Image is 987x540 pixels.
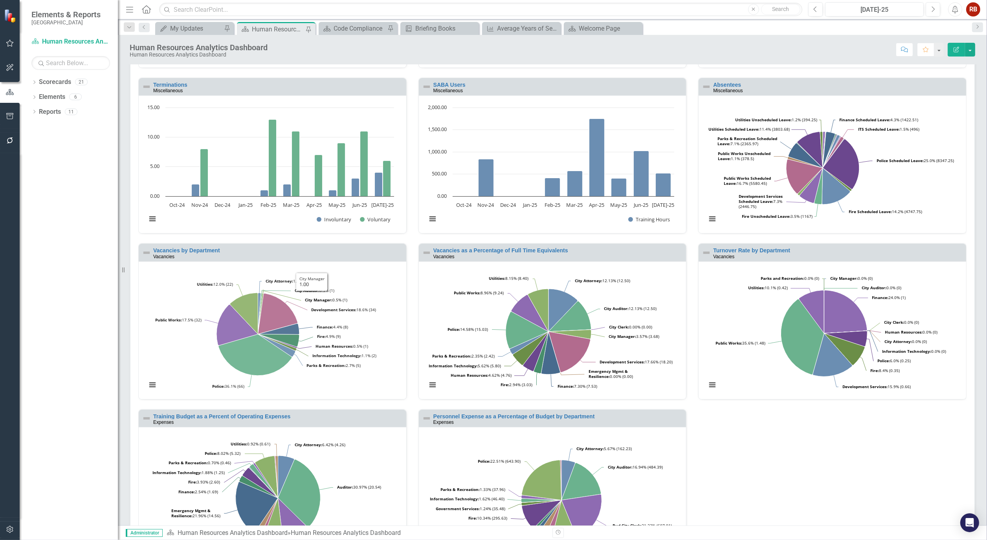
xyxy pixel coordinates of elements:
[872,295,888,300] tspan: Finance:
[824,331,868,347] path: Police, 0.25.
[312,353,376,358] text: 1.1% (2)
[215,201,231,208] text: Dec-24
[153,420,174,425] small: Expenses
[609,324,652,330] text: 0.00% (0.00)
[142,82,151,91] img: Not Defined
[609,324,629,330] tspan: City Clerk:
[706,379,717,390] button: View chart menu, Chart
[566,24,640,33] a: Welcome Page
[138,243,407,399] div: Double-Click to Edit
[510,332,549,354] path: Parks & Recreation, 2.42.
[360,131,368,197] path: Jun-25, 11. Voluntary.
[724,175,771,186] tspan: Public Works Scheduled Leave:
[126,529,163,537] span: Administrator
[31,37,110,46] a: Human Resources Analytics Dashboard
[604,306,629,311] tspan: City Auditor:
[428,148,447,155] text: 1,000.00
[724,175,771,186] text: 16.7% (5580.45)
[652,201,674,208] text: [DATE]-25
[448,327,488,332] text: 14.58% (15.03)
[39,93,65,102] a: Elements
[147,213,158,224] button: View chart menu, Chart
[799,290,824,333] path: Utilities, 0.42.
[143,270,398,397] svg: Interactive chart
[266,278,293,284] tspan: City Attorney:
[153,413,290,420] a: Training Budget as a Percent of Operating Expenses
[197,281,233,287] text: 12.0% (22)
[579,24,640,33] div: Welcome Page
[511,295,549,332] path: Public Works, 9.24.
[153,254,174,259] small: Vacancies
[212,383,244,389] text: 36.1% (66)
[150,162,160,170] text: 5.00
[433,247,568,254] a: Vacancies as a Percentage of Full Time Equivalents
[316,343,353,349] tspan: Human Resources:
[311,307,376,312] text: 18.6% (34)
[321,24,385,33] a: Code Compliance
[167,529,547,538] div: »
[200,149,208,197] path: Nov-24, 8. Voluntary.
[433,420,454,425] small: Expenses
[633,151,649,197] path: Jun-25, 1,018. Training Hours.
[589,369,628,379] tspan: Emergency Mgmt & Resilience:
[428,104,447,111] text: 2,000.00
[428,126,447,133] text: 1,500.00
[147,379,158,390] button: View chart menu, Chart
[549,329,591,331] path: City Clerk, 0.00.
[130,43,268,52] div: Human Resources Analytics Dashboard
[258,323,299,334] path: Finance, 8.
[324,216,351,223] text: Involuntary
[230,293,258,334] path: Utilities, 22.
[545,178,560,197] path: Feb-25, 411. Training Hours.
[191,201,208,208] text: Nov-24
[966,2,980,16] button: RB
[870,368,900,373] text: 8.4% (0.35)
[541,332,560,374] path: Finance, 7.53.
[718,151,771,161] tspan: Public Works Unscheduled Leave:
[155,317,202,323] text: 17.5% (32)
[885,329,923,335] tspan: Human Resources:
[258,334,299,347] path: Fire, 9.
[422,248,431,257] img: Not Defined
[823,137,844,168] path: ITS Scheduled Leave, 496.
[849,209,922,214] text: 14.2% (4747.75)
[258,334,295,357] path: Parks & Recreation, 5.
[703,104,958,231] svg: Interactive chart
[742,213,791,219] tspan: Fire Unscheduled Leave:
[456,201,471,208] text: Oct-24
[427,379,438,390] button: View chart menu, Chart
[823,132,835,168] path: Finance Scheduled Leave, 1,422.51.
[830,275,873,281] text: 0.0% (0)
[798,132,823,168] path: Utilities Scheduled Leave, 3,803.68.
[788,157,823,168] path: Public Works Unscheduled Leave, 378.5.
[422,414,431,423] img: Not Defined
[317,216,351,223] button: Show Involuntary
[828,5,921,15] div: [DATE]-25
[589,201,604,208] text: Apr-25
[258,323,298,334] path: Emergency Mgmt & Resilience, 0.
[824,333,865,365] path: Fire, 0.35.
[706,213,717,224] button: View chart menu, Chart
[432,353,495,359] text: 2.35% (2.42)
[884,339,927,344] text: 0.0% (0)
[823,168,852,191] path: Police Unscheduled Leave, 345.5.
[306,201,322,208] text: Apr-25
[153,247,220,254] a: Vacancies by Department
[858,126,919,132] text: 1.5% (496)
[454,290,481,296] tspan: Public Works:
[418,78,687,234] div: Double-Click to Edit
[609,334,659,339] text: 3.57% (3.68)
[130,52,268,58] div: Human Resources Analytics Dashboard
[317,334,326,339] tspan: Fire:
[147,133,160,140] text: 10.00
[153,88,183,93] small: Miscellaneous
[786,159,823,194] path: Public Works Scheduled Leave, 5,580.45.
[252,24,304,34] div: Human Resources Analytics Dashboard
[177,173,382,197] g: Involuntary, bar series 1 of 2 with 10 bars.
[75,79,88,86] div: 21
[822,168,850,204] path: Fire Scheduled Leave, 4,747.75.
[960,513,979,532] div: Open Intercom Messenger
[437,192,447,199] text: 0.00
[334,24,385,33] div: Code Compliance
[4,9,18,23] img: ClearPoint Strategy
